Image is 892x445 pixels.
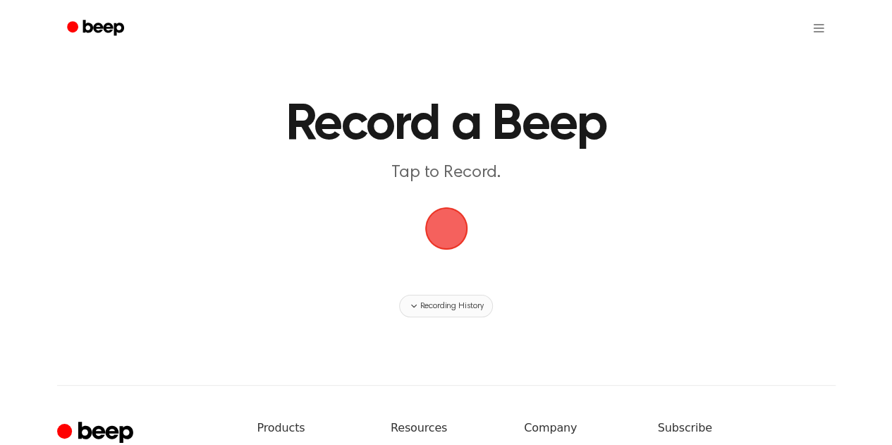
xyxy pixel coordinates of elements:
[152,99,740,150] h1: Record a Beep
[57,15,137,42] a: Beep
[425,207,468,250] button: Beep Logo
[176,161,717,185] p: Tap to Record.
[802,11,836,45] button: Open menu
[658,420,836,437] h6: Subscribe
[257,420,368,437] h6: Products
[524,420,635,437] h6: Company
[391,420,501,437] h6: Resources
[420,300,483,312] span: Recording History
[399,295,492,317] button: Recording History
